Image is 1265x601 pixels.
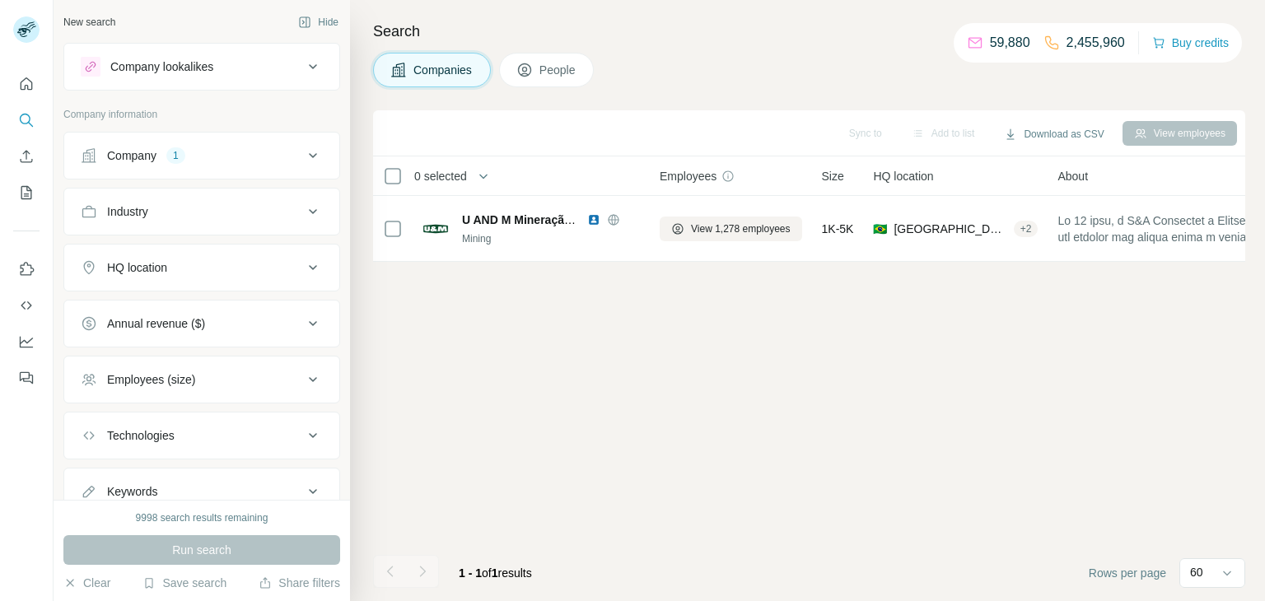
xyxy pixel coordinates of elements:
[1152,31,1229,54] button: Buy credits
[107,483,157,500] div: Keywords
[1057,168,1088,184] span: About
[63,107,340,122] p: Company information
[13,291,40,320] button: Use Surfe API
[459,566,482,580] span: 1 - 1
[64,136,339,175] button: Company1
[259,575,340,591] button: Share filters
[136,510,268,525] div: 9998 search results remaining
[64,47,339,86] button: Company lookalikes
[587,213,600,226] img: LinkedIn logo
[107,315,205,332] div: Annual revenue ($)
[873,221,887,237] span: 🇧🇷
[462,231,640,246] div: Mining
[13,142,40,171] button: Enrich CSV
[894,221,1006,237] span: [GEOGRAPHIC_DATA], [GEOGRAPHIC_DATA]
[13,178,40,207] button: My lists
[13,69,40,99] button: Quick start
[107,427,175,444] div: Technologies
[13,327,40,356] button: Dashboard
[422,216,449,242] img: Logo of U AND M Mineração e Construção S/A
[1089,565,1166,581] span: Rows per page
[13,254,40,284] button: Use Surfe on LinkedIn
[63,15,115,30] div: New search
[990,33,1030,53] p: 59,880
[64,360,339,399] button: Employees (size)
[13,363,40,393] button: Feedback
[462,213,670,226] span: U AND M Mineração e Construção S/A
[166,148,185,163] div: 1
[373,20,1245,43] h4: Search
[1190,564,1203,580] p: 60
[287,10,350,35] button: Hide
[414,168,467,184] span: 0 selected
[63,575,110,591] button: Clear
[107,259,167,276] div: HQ location
[482,566,492,580] span: of
[64,248,339,287] button: HQ location
[1014,221,1039,236] div: + 2
[107,147,156,164] div: Company
[459,566,532,580] span: results
[13,105,40,135] button: Search
[64,192,339,231] button: Industry
[64,416,339,455] button: Technologies
[492,566,498,580] span: 1
[110,58,213,75] div: Company lookalikes
[64,304,339,343] button: Annual revenue ($)
[413,62,474,78] span: Companies
[539,62,577,78] span: People
[691,221,791,236] span: View 1,278 employees
[660,168,717,184] span: Employees
[1067,33,1125,53] p: 2,455,960
[822,221,854,237] span: 1K-5K
[873,168,933,184] span: HQ location
[107,371,195,388] div: Employees (size)
[142,575,226,591] button: Save search
[64,472,339,511] button: Keywords
[660,217,802,241] button: View 1,278 employees
[992,122,1115,147] button: Download as CSV
[822,168,844,184] span: Size
[107,203,148,220] div: Industry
